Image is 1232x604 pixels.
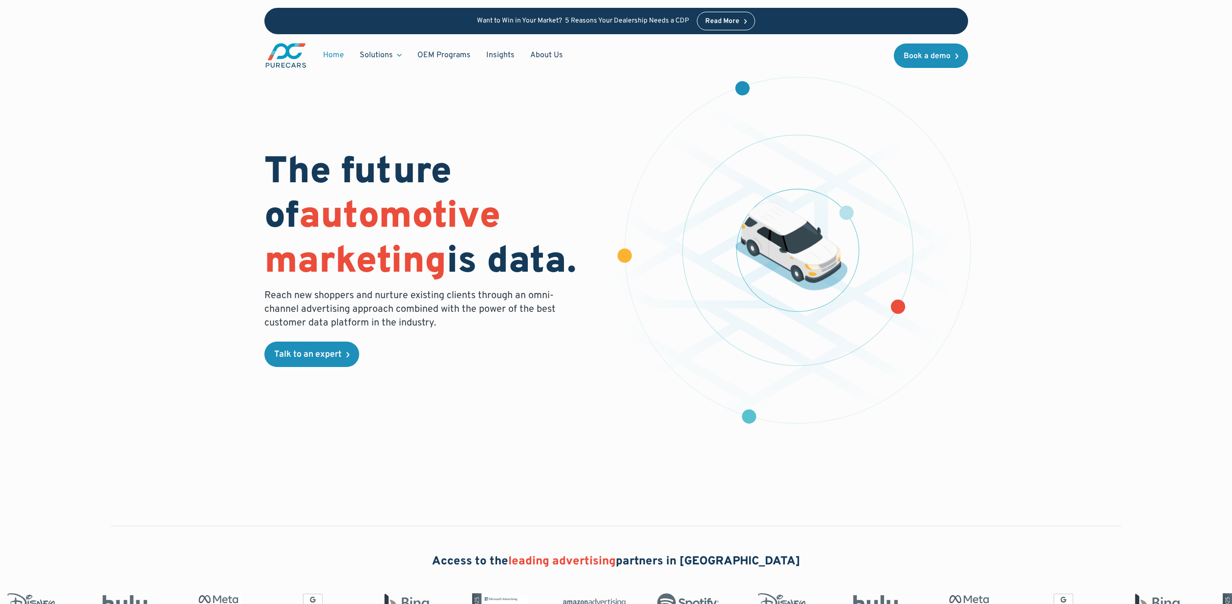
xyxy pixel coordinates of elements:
h2: Access to the partners in [GEOGRAPHIC_DATA] [432,554,800,570]
a: Read More [697,12,756,30]
span: automotive marketing [264,194,500,285]
div: Solutions [352,46,410,65]
a: Book a demo [894,43,968,68]
p: Want to Win in Your Market? 5 Reasons Your Dealership Needs a CDP [477,17,689,25]
a: main [264,42,307,69]
img: purecars logo [264,42,307,69]
a: Talk to an expert [264,342,359,367]
span: leading advertising [508,554,616,569]
a: Insights [478,46,522,65]
h1: The future of is data. [264,151,605,285]
div: Book a demo [904,52,951,60]
div: Talk to an expert [274,350,342,359]
div: Read More [705,18,739,25]
p: Reach new shoppers and nurture existing clients through an omni-channel advertising approach comb... [264,289,562,330]
a: About Us [522,46,571,65]
a: Home [315,46,352,65]
a: OEM Programs [410,46,478,65]
img: illustration of a vehicle [735,202,847,291]
div: Solutions [360,50,393,61]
